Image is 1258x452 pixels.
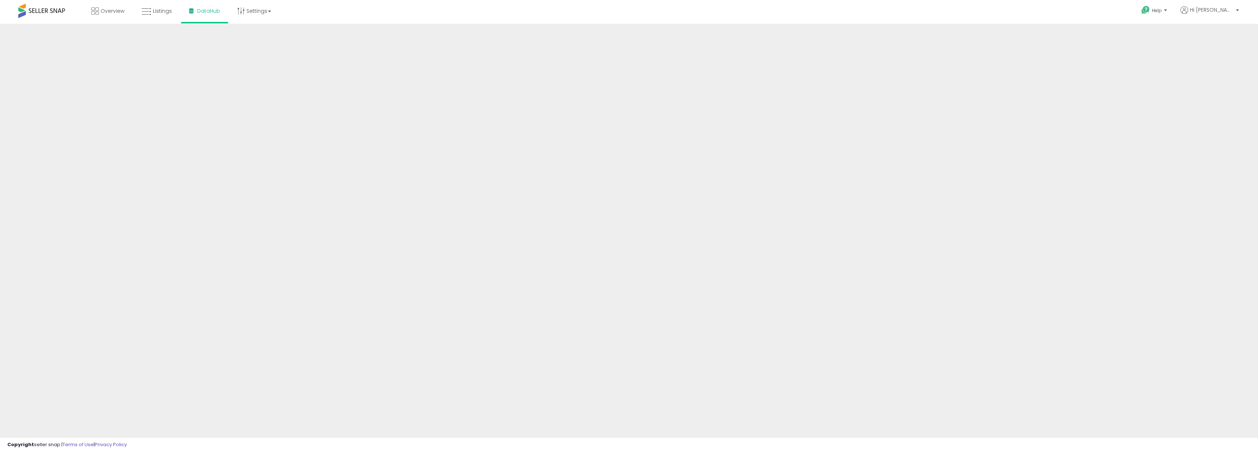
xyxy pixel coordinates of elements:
[1190,6,1234,14] span: Hi [PERSON_NAME]
[197,7,220,15] span: DataHub
[1180,6,1239,23] a: Hi [PERSON_NAME]
[101,7,124,15] span: Overview
[1152,7,1162,14] span: Help
[153,7,172,15] span: Listings
[1141,5,1150,15] i: Get Help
